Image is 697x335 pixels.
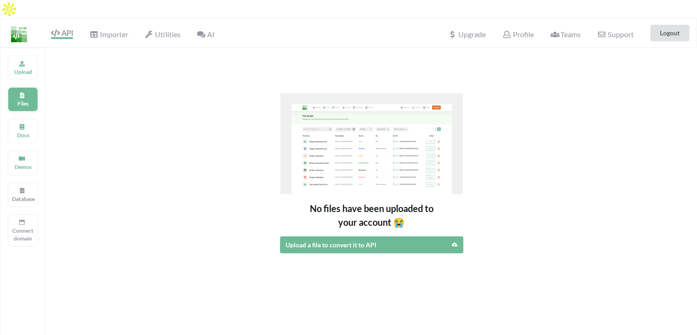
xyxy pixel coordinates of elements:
[12,195,34,203] p: Database
[197,30,214,39] span: AI
[12,131,34,139] p: Docs
[310,203,434,228] span: No files have been uploaded to your account 😭
[550,30,581,39] span: Teams
[51,28,73,37] span: API
[12,227,34,242] p: Connect domain
[11,26,27,42] img: LogoIcon.png
[145,30,180,39] span: Utilities
[448,31,486,38] span: Upgrade
[650,25,689,41] button: Logout
[12,163,34,171] p: Demos
[502,30,533,39] span: Profile
[280,93,463,194] img: No files uploaded
[280,236,463,253] button: Upload a file to convert it to API
[89,30,128,39] span: Importer
[12,100,34,107] p: Files
[12,68,34,76] p: Upload
[285,240,414,250] div: Upload a file to convert it to API
[597,31,633,38] span: Support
